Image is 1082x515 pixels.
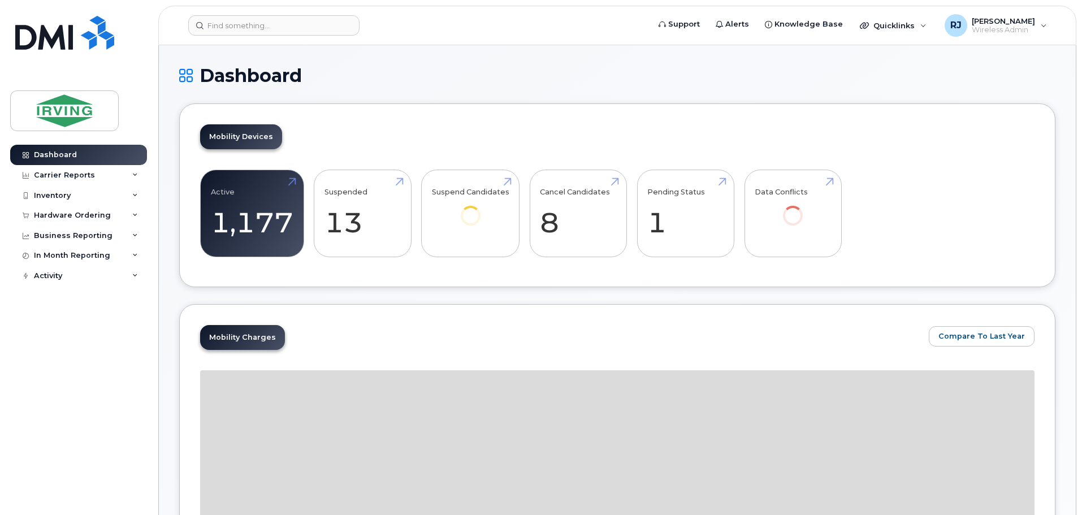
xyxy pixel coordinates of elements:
a: Mobility Charges [200,325,285,350]
a: Cancel Candidates 8 [540,176,616,251]
button: Compare To Last Year [929,326,1035,347]
a: Active 1,177 [211,176,293,251]
a: Data Conflicts [755,176,831,241]
span: Compare To Last Year [938,331,1025,341]
a: Mobility Devices [200,124,282,149]
a: Pending Status 1 [647,176,724,251]
a: Suspended 13 [324,176,401,251]
h1: Dashboard [179,66,1055,85]
a: Suspend Candidates [432,176,509,241]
